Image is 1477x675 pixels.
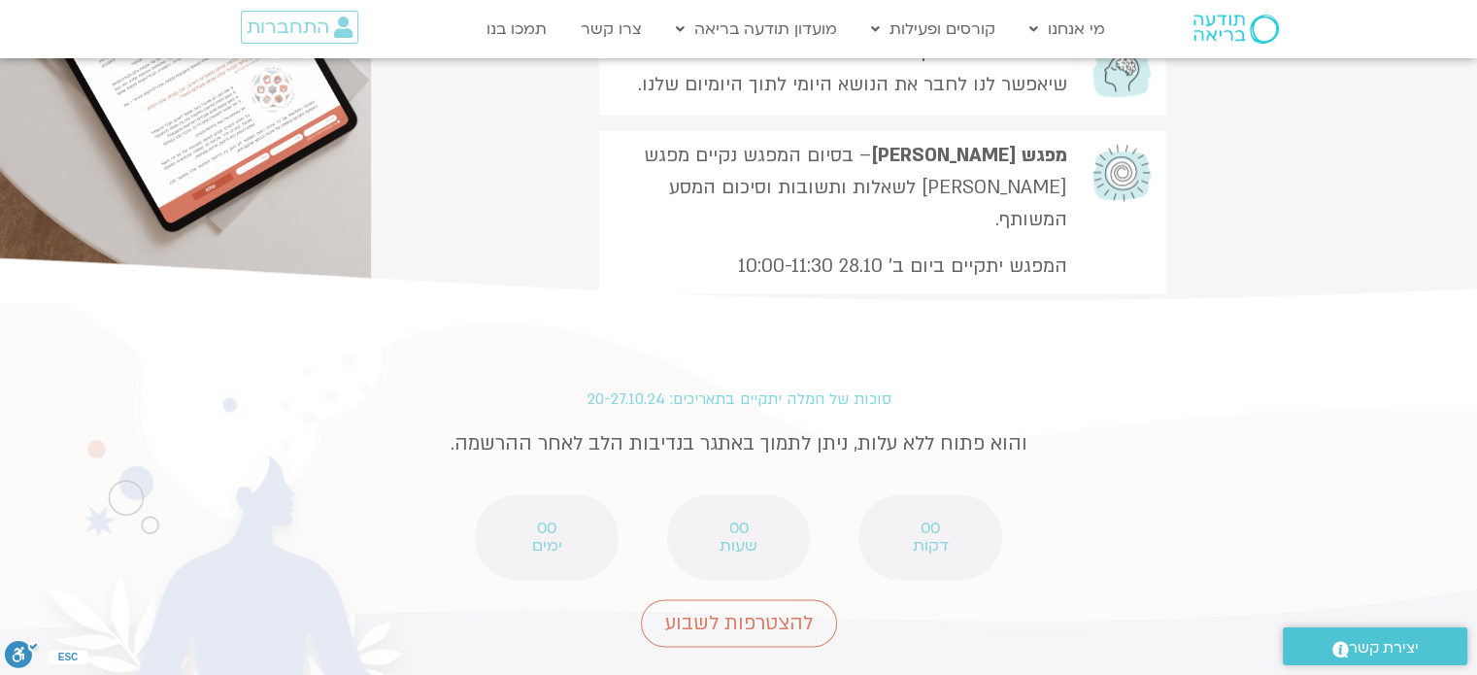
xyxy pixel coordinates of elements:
[1088,140,1156,208] img: MindfulnessIsrael_icon_מערכות יחסים
[1349,635,1419,661] span: יצירת קשר
[477,11,556,48] a: תמכו בנו
[871,143,1067,168] strong: מפגש [PERSON_NAME]
[609,251,1067,283] p: המפגש יתקיים ביום ב׳ 28.10 10:00-11:30
[884,520,976,537] span: 00
[1283,627,1467,665] a: יצירת קשר
[641,599,837,647] a: להצטרפות לשבוע
[312,390,1166,408] h2: סוכות של חמלה יתקיים בתאריכים: 20-27.10.24
[861,11,1005,48] a: קורסים ופעילות
[692,520,785,537] span: 00
[692,537,785,555] span: שעות
[884,537,976,555] span: דקות
[665,612,813,634] span: להצטרפות לשבוע
[571,11,652,48] a: צרו קשר
[1020,11,1115,48] a: מי אנחנו
[241,11,358,44] a: התחברות
[1193,15,1279,44] img: תודעה בריאה
[609,37,1067,101] p: – כל הקלטה תכלול הזמנה להרהור יומי שיאפשר לנו לחבר את הנושא היומי לתוך היומיום שלנו.
[500,537,592,555] span: ימים
[666,11,847,48] a: מועדון תודעה בריאה
[312,427,1166,461] p: והוא פתוח ללא עלות, ניתן לתמוך באתגר בנדיבות הלב לאחר ההרשמה.
[609,140,1067,236] p: – בסיום המפגש נקיים מפגש [PERSON_NAME] לשאלות ותשובות וסיכום המסע המשותף.
[1088,37,1156,105] img: MindfulnessIsrael_icon_מיינדפולנס
[247,17,329,38] span: התחברות
[500,520,592,537] span: 00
